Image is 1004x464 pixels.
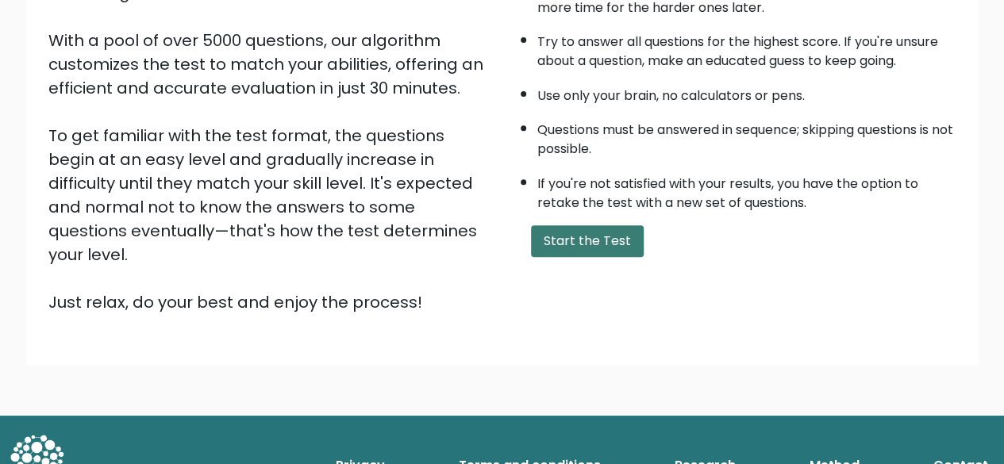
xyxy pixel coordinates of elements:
[531,225,644,257] button: Start the Test
[537,25,956,71] li: Try to answer all questions for the highest score. If you're unsure about a question, make an edu...
[537,113,956,159] li: Questions must be answered in sequence; skipping questions is not possible.
[537,79,956,105] li: Use only your brain, no calculators or pens.
[537,167,956,213] li: If you're not satisfied with your results, you have the option to retake the test with a new set ...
